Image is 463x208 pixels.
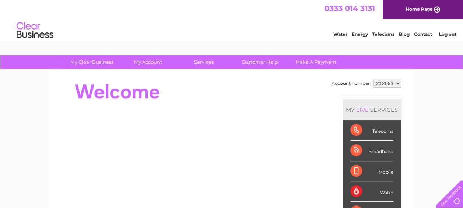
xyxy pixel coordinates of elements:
[350,141,393,161] div: Broadband
[399,31,410,37] a: Blog
[350,120,393,141] div: Telecoms
[16,19,54,42] img: logo.png
[229,55,290,69] a: Customer Help
[352,31,368,37] a: Energy
[343,99,401,120] div: MY SERVICES
[355,106,370,113] div: LIVE
[414,31,432,37] a: Contact
[350,181,393,202] div: Water
[350,161,393,181] div: Mobile
[372,31,394,37] a: Telecoms
[333,31,347,37] a: Water
[330,77,372,90] td: Account number
[285,55,346,69] a: Make A Payment
[173,55,234,69] a: Services
[117,55,178,69] a: My Account
[324,4,375,13] a: 0333 014 3131
[58,4,406,36] div: Clear Business is a trading name of Verastar Limited (registered in [GEOGRAPHIC_DATA] No. 3667643...
[62,55,122,69] a: My Clear Business
[439,31,456,37] a: Log out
